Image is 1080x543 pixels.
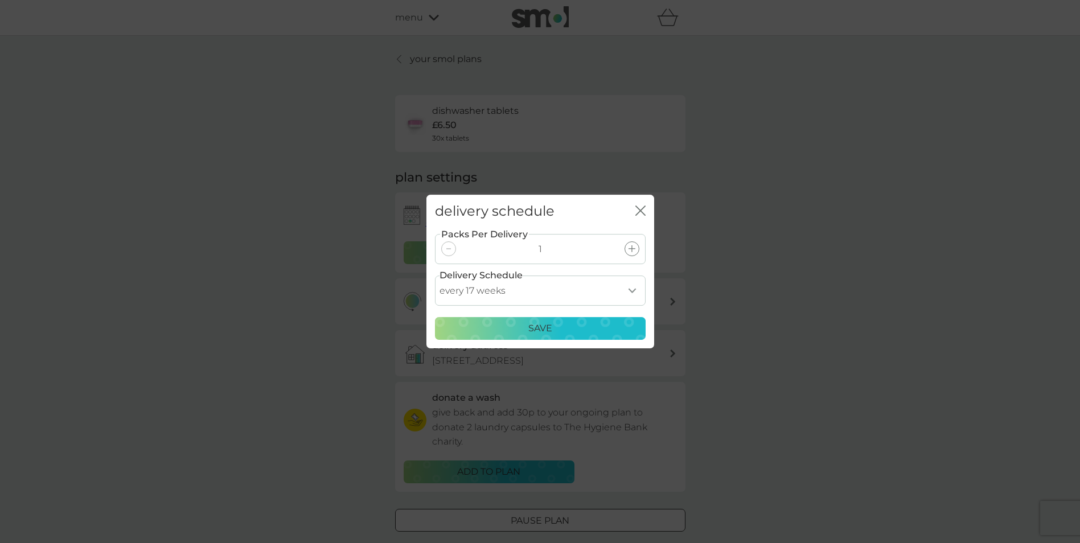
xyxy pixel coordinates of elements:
[528,321,552,336] p: Save
[440,227,529,242] label: Packs Per Delivery
[435,203,555,220] h2: delivery schedule
[635,205,646,217] button: close
[440,268,523,283] label: Delivery Schedule
[539,242,542,257] p: 1
[435,317,646,340] button: Save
